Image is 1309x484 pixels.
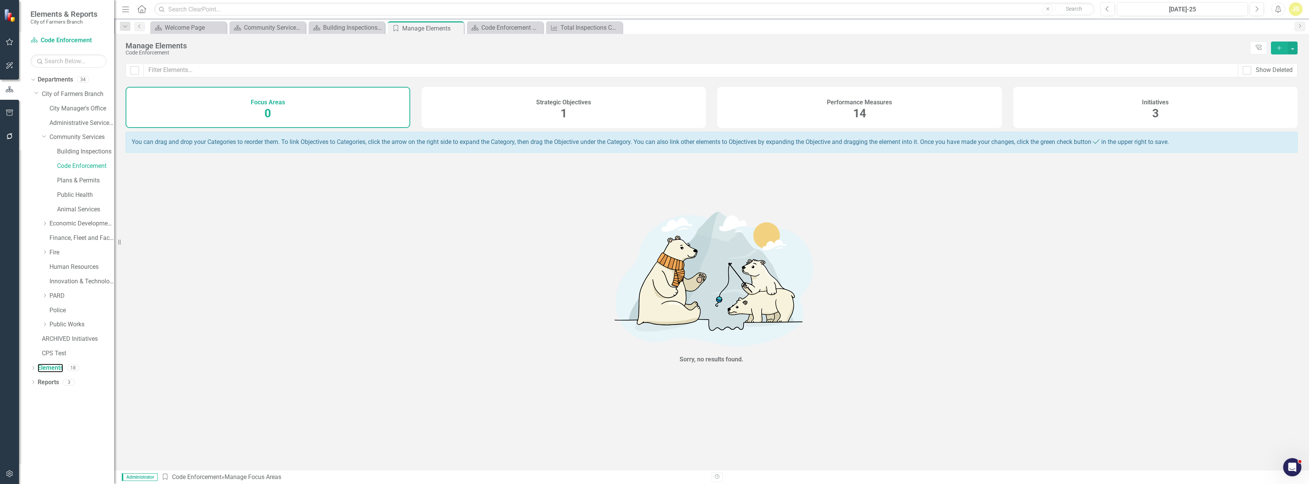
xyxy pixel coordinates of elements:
[57,162,114,171] a: Code Enforcement
[323,23,383,32] div: Building Inspections Welcome Page
[30,10,97,19] span: Elements & Reports
[1289,2,1303,16] button: JS
[126,42,1246,50] div: Manage Elements
[57,176,114,185] a: Plans & Permits
[1283,458,1301,476] iframe: Intercom live chat
[67,365,79,371] div: 18
[1152,107,1159,120] span: 3
[49,277,114,286] a: Innovation & Technology
[49,263,114,272] a: Human Resources
[402,24,462,33] div: Manage Elements
[152,23,225,32] a: Welcome Page
[827,99,892,106] h4: Performance Measures
[126,132,1298,153] div: You can drag and drop your Categories to reorder them. To link Objectives to Categories, click th...
[264,107,271,120] span: 0
[49,119,114,128] a: Administrative Services & Communications
[536,99,591,106] h4: Strategic Objectives
[680,355,744,364] div: Sorry, no results found.
[231,23,304,32] a: Community Services Welcome Page
[38,378,59,387] a: Reports
[57,191,114,200] a: Public Health
[311,23,383,32] a: Building Inspections Welcome Page
[57,205,114,214] a: Animal Services
[1117,2,1248,16] button: [DATE]-25
[469,23,541,32] a: Code Enforcement Welcome Page
[853,107,866,120] span: 14
[49,104,114,113] a: City Manager's Office
[161,473,706,482] div: » Manage Focus Areas
[126,50,1246,56] div: Code Enforcement
[49,292,114,300] a: PARD
[244,23,304,32] div: Community Services Welcome Page
[49,219,114,228] a: Economic Development, Tourism & Planning
[4,8,17,22] img: ClearPoint Strategy
[548,23,620,32] a: Total Inspections Completed Rate - Commercial
[172,473,221,481] a: Code Enforcement
[30,36,107,45] a: Code Enforcement
[251,99,285,106] h4: Focus Areas
[38,75,73,84] a: Departments
[1256,66,1293,75] div: Show Deleted
[481,23,541,32] div: Code Enforcement Welcome Page
[49,320,114,329] a: Public Works
[42,90,114,99] a: City of Farmers Branch
[30,54,107,68] input: Search Below...
[42,335,114,343] a: ARCHIVED Initiatives
[77,77,89,83] div: 34
[49,248,114,257] a: Fire
[49,133,114,142] a: Community Services
[1055,4,1093,14] button: Search
[38,364,63,372] a: Elements
[1066,6,1082,12] span: Search
[1142,99,1169,106] h4: Initiatives
[597,201,826,353] img: No results found
[165,23,225,32] div: Welcome Page
[63,379,75,385] div: 3
[122,473,158,481] span: Administrator
[154,3,1095,16] input: Search ClearPoint...
[42,349,114,358] a: CPS Test
[1119,5,1245,14] div: [DATE]-25
[561,23,620,32] div: Total Inspections Completed Rate - Commercial
[49,234,114,243] a: Finance, Fleet and Facilities
[143,63,1238,77] input: Filter Elements...
[49,306,114,315] a: Police
[561,107,567,120] span: 1
[57,147,114,156] a: Building Inspections
[30,19,97,25] small: City of Farmers Branch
